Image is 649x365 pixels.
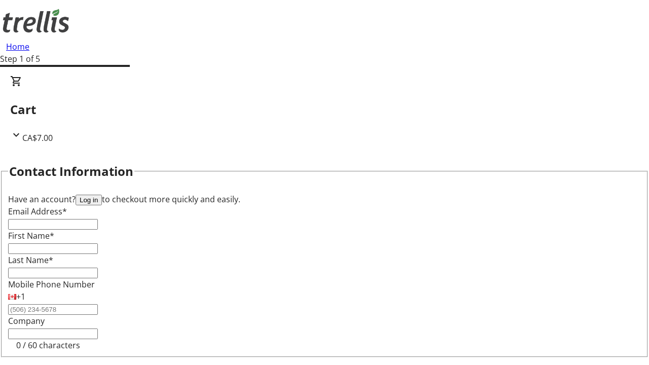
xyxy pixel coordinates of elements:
label: Email Address* [8,206,67,217]
tr-character-limit: 0 / 60 characters [16,340,80,351]
input: (506) 234-5678 [8,304,98,315]
h2: Contact Information [9,162,133,180]
button: Log in [76,195,102,205]
div: Have an account? to checkout more quickly and easily. [8,193,641,205]
label: First Name* [8,230,54,241]
label: Company [8,315,45,326]
h2: Cart [10,100,639,119]
div: CartCA$7.00 [10,75,639,144]
label: Mobile Phone Number [8,279,95,290]
span: CA$7.00 [22,132,53,143]
label: Last Name* [8,254,53,266]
